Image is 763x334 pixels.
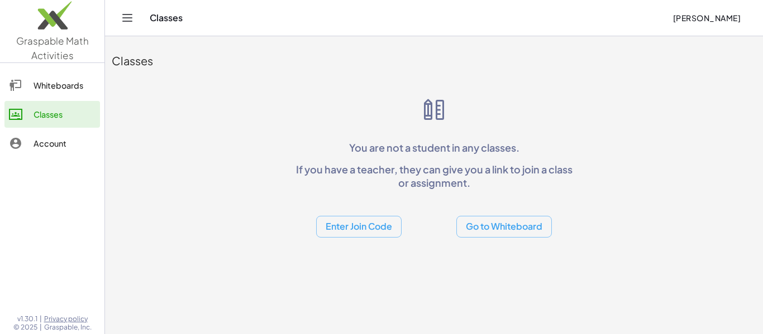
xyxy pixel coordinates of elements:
div: Classes [34,108,96,121]
button: Go to Whiteboard [456,216,552,238]
span: Graspable Math Activities [16,35,89,61]
span: | [40,323,42,332]
p: You are not a student in any classes. [291,141,577,154]
span: [PERSON_NAME] [673,13,741,23]
div: Account [34,137,96,150]
span: © 2025 [13,323,37,332]
span: v1.30.1 [17,314,37,323]
a: Classes [4,101,100,128]
span: | [40,314,42,323]
div: Whiteboards [34,79,96,92]
button: [PERSON_NAME] [664,8,750,28]
button: Toggle navigation [118,9,136,27]
span: Graspable, Inc. [44,323,92,332]
div: Classes [112,53,756,69]
button: Enter Join Code [316,216,402,238]
a: Privacy policy [44,314,92,323]
a: Whiteboards [4,72,100,99]
p: If you have a teacher, they can give you a link to join a class or assignment. [291,163,577,189]
a: Account [4,130,100,157]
